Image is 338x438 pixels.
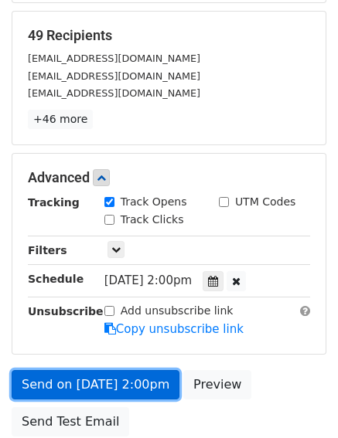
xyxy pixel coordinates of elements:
[183,370,251,399] a: Preview
[28,27,310,44] h5: 49 Recipients
[28,305,104,317] strong: Unsubscribe
[28,70,200,82] small: [EMAIL_ADDRESS][DOMAIN_NAME]
[28,244,67,256] strong: Filters
[28,273,84,285] strong: Schedule
[104,273,192,287] span: [DATE] 2:00pm
[12,407,129,436] a: Send Test Email
[12,370,179,399] a: Send on [DATE] 2:00pm
[121,212,184,228] label: Track Clicks
[121,194,187,210] label: Track Opens
[261,364,338,438] iframe: Chat Widget
[28,169,310,186] h5: Advanced
[28,196,80,209] strong: Tracking
[121,303,234,319] label: Add unsubscribe link
[28,110,93,129] a: +46 more
[104,322,244,336] a: Copy unsubscribe link
[28,53,200,64] small: [EMAIL_ADDRESS][DOMAIN_NAME]
[235,194,295,210] label: UTM Codes
[28,87,200,99] small: [EMAIL_ADDRESS][DOMAIN_NAME]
